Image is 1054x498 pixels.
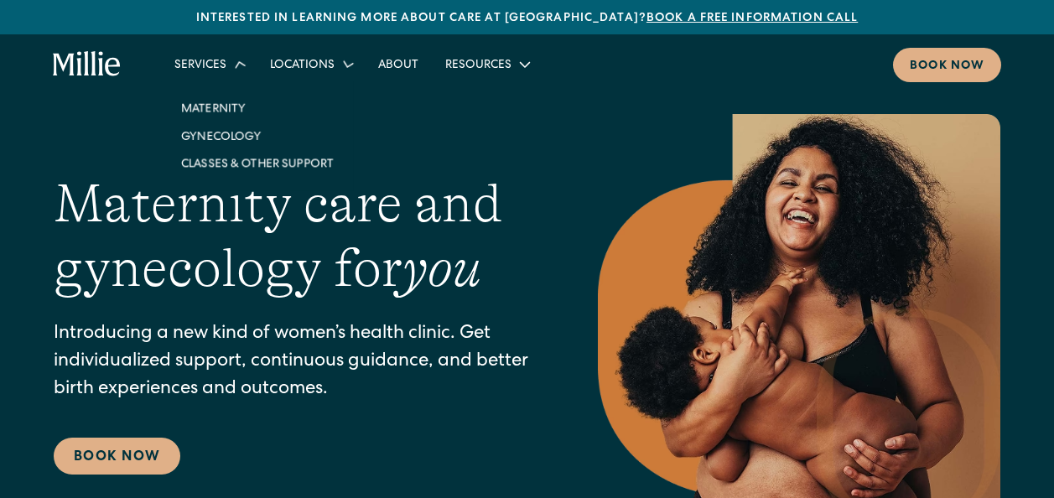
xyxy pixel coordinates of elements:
div: Book now [910,58,984,75]
div: Resources [432,50,542,78]
a: Gynecology [168,122,347,150]
div: Services [161,50,257,78]
a: Book Now [54,438,180,475]
a: Book now [893,48,1001,82]
div: Services [174,57,226,75]
h1: Maternity care and gynecology for [54,172,531,301]
div: Resources [445,57,511,75]
nav: Services [161,81,354,191]
a: About [365,50,432,78]
div: Locations [270,57,335,75]
div: Locations [257,50,365,78]
a: Maternity [168,95,347,122]
p: Introducing a new kind of women’s health clinic. Get individualized support, continuous guidance,... [54,321,531,404]
a: home [53,51,121,78]
em: you [402,238,481,298]
a: Book a free information call [646,13,858,24]
a: Classes & Other Support [168,150,347,178]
